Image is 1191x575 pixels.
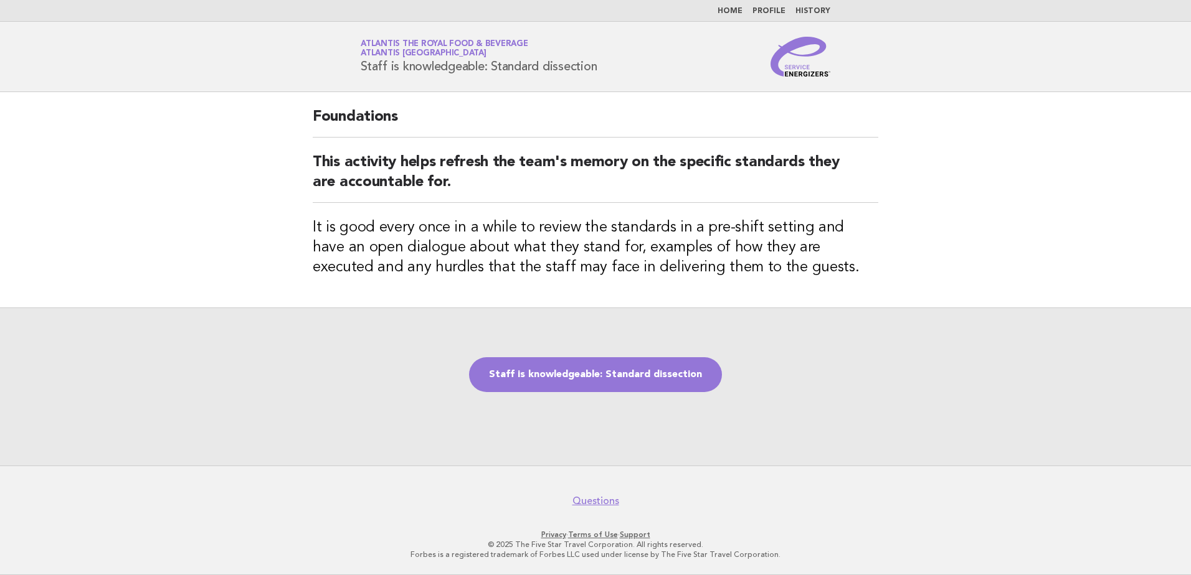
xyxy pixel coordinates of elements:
a: Support [620,530,650,539]
h3: It is good every once in a while to review the standards in a pre-shift setting and have an open ... [313,218,878,278]
a: Terms of Use [568,530,618,539]
a: History [795,7,830,15]
img: Service Energizers [771,37,830,77]
p: Forbes is a registered trademark of Forbes LLC used under license by The Five Star Travel Corpora... [214,549,977,559]
a: Questions [572,495,619,507]
h2: Foundations [313,107,878,138]
h2: This activity helps refresh the team's memory on the specific standards they are accountable for. [313,152,878,203]
a: Home [718,7,743,15]
a: Privacy [541,530,566,539]
a: Atlantis the Royal Food & BeverageAtlantis [GEOGRAPHIC_DATA] [361,40,528,57]
a: Staff is knowledgeable: Standard dissection [469,357,722,392]
a: Profile [752,7,785,15]
p: © 2025 The Five Star Travel Corporation. All rights reserved. [214,540,977,549]
p: · · [214,530,977,540]
h1: Staff is knowledgeable: Standard dissection [361,40,597,73]
span: Atlantis [GEOGRAPHIC_DATA] [361,50,486,58]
